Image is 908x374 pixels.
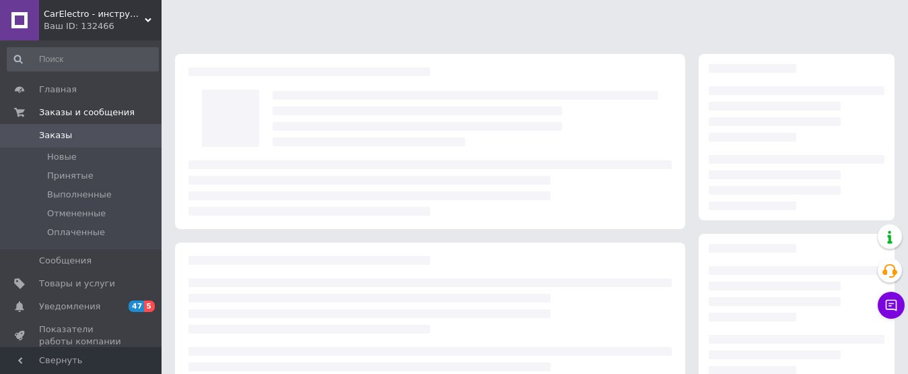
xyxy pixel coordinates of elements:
span: Выполненные [47,189,112,201]
span: Показатели работы компании [39,323,125,348]
input: Поиск [7,47,159,71]
span: Сообщения [39,255,92,267]
span: Новые [47,151,77,163]
div: Ваш ID: 132466 [44,20,162,32]
span: Уведомления [39,301,100,313]
span: Главная [39,84,77,96]
span: Товары и услуги [39,278,115,290]
span: Заказы и сообщения [39,106,135,119]
span: Заказы [39,129,72,142]
span: Отмененные [47,208,106,220]
span: Принятые [47,170,94,182]
span: CarElectro - инструмент и оборудование для автосервиса [44,8,145,20]
span: 5 [144,301,155,312]
button: Чат с покупателем [878,292,905,319]
span: 47 [129,301,144,312]
span: Оплаченные [47,226,105,239]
